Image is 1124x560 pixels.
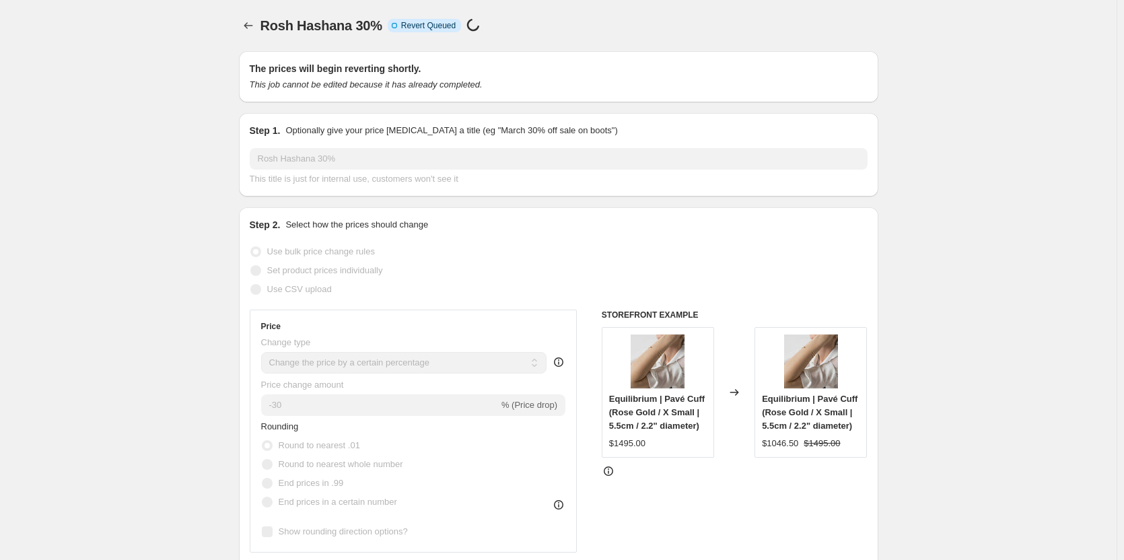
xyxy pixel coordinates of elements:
span: Use CSV upload [267,284,332,294]
h2: Step 2. [250,218,281,232]
h3: Price [261,321,281,332]
button: Price change jobs [239,16,258,35]
p: Select how the prices should change [285,218,428,232]
span: End prices in .99 [279,478,344,488]
img: 108-Cuff-Equilibrium_4cfe75b9-cc32-41f0-a34f-6b5a86759e34_80x.jpg [631,335,684,388]
span: Use bulk price change rules [267,246,375,256]
span: Revert Queued [401,20,456,31]
i: This job cannot be edited because it has already completed. [250,79,483,90]
input: -15 [261,394,499,416]
span: Change type [261,337,311,347]
span: $1495.00 [804,438,840,448]
h2: The prices will begin reverting shortly. [250,62,868,75]
span: Rounding [261,421,299,431]
span: Set product prices individually [267,265,383,275]
span: % (Price drop) [501,400,557,410]
span: Show rounding direction options? [279,526,408,536]
img: 108-Cuff-Equilibrium_4cfe75b9-cc32-41f0-a34f-6b5a86759e34_80x.jpg [784,335,838,388]
span: End prices in a certain number [279,497,397,507]
p: Optionally give your price [MEDICAL_DATA] a title (eg "March 30% off sale on boots") [285,124,617,137]
span: Price change amount [261,380,344,390]
h6: STOREFRONT EXAMPLE [602,310,868,320]
span: $1046.50 [762,438,798,448]
input: 30% off holiday sale [250,148,868,170]
div: help [552,355,565,369]
span: This title is just for internal use, customers won't see it [250,174,458,184]
span: Equilibrium | Pavé Cuff (Rose Gold / X Small | 5.5cm / 2.2" diameter) [609,394,705,431]
span: Rosh Hashana 30% [260,18,382,33]
span: $1495.00 [609,438,645,448]
span: Round to nearest whole number [279,459,403,469]
h2: Step 1. [250,124,281,137]
span: Equilibrium | Pavé Cuff (Rose Gold / X Small | 5.5cm / 2.2" diameter) [762,394,857,431]
span: Round to nearest .01 [279,440,360,450]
